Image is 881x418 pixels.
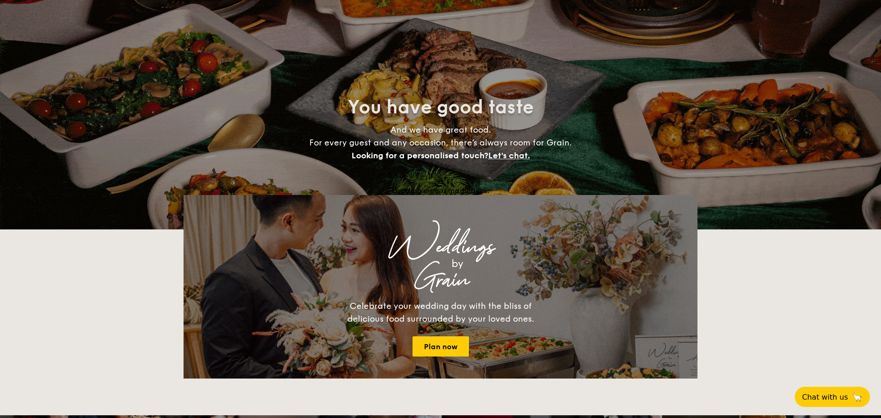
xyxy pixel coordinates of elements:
[413,336,469,357] a: Plan now
[795,387,870,407] button: Chat with us🦙
[488,150,530,161] span: Let's chat.
[802,393,848,401] span: Chat with us
[184,186,697,195] div: Loading menus magically...
[264,239,617,256] div: Weddings
[264,272,617,289] div: Grain
[337,300,544,325] div: Celebrate your wedding day with the bliss of delicious food surrounded by your loved ones.
[852,392,863,402] span: 🦙
[298,256,617,272] div: by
